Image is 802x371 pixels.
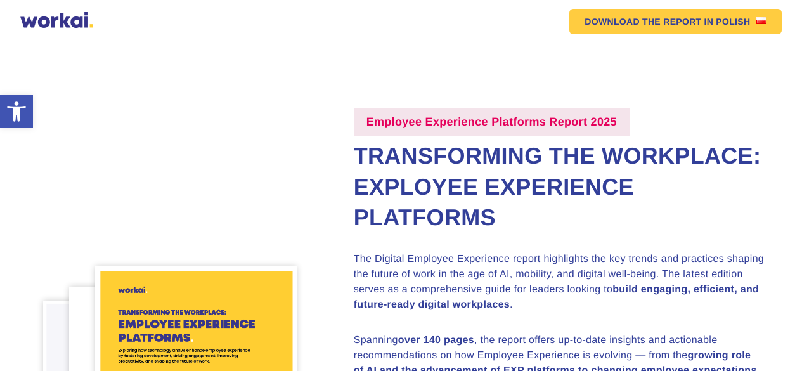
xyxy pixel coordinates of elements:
[354,141,765,233] h2: Transforming the Workplace: Exployee Experience Platforms
[354,252,765,313] p: The Digital Employee Experience report highlights the key trends and practices shaping the future...
[354,284,760,310] strong: build engaging, efficient, and future-ready digital workplaces
[354,108,630,136] label: Employee Experience Platforms Report 2025
[756,17,766,24] img: Polish flag
[585,17,701,26] em: DOWNLOAD THE REPORT
[569,9,782,34] a: DOWNLOAD THE REPORTIN POLISHPolish flag
[398,335,474,346] strong: over 140 pages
